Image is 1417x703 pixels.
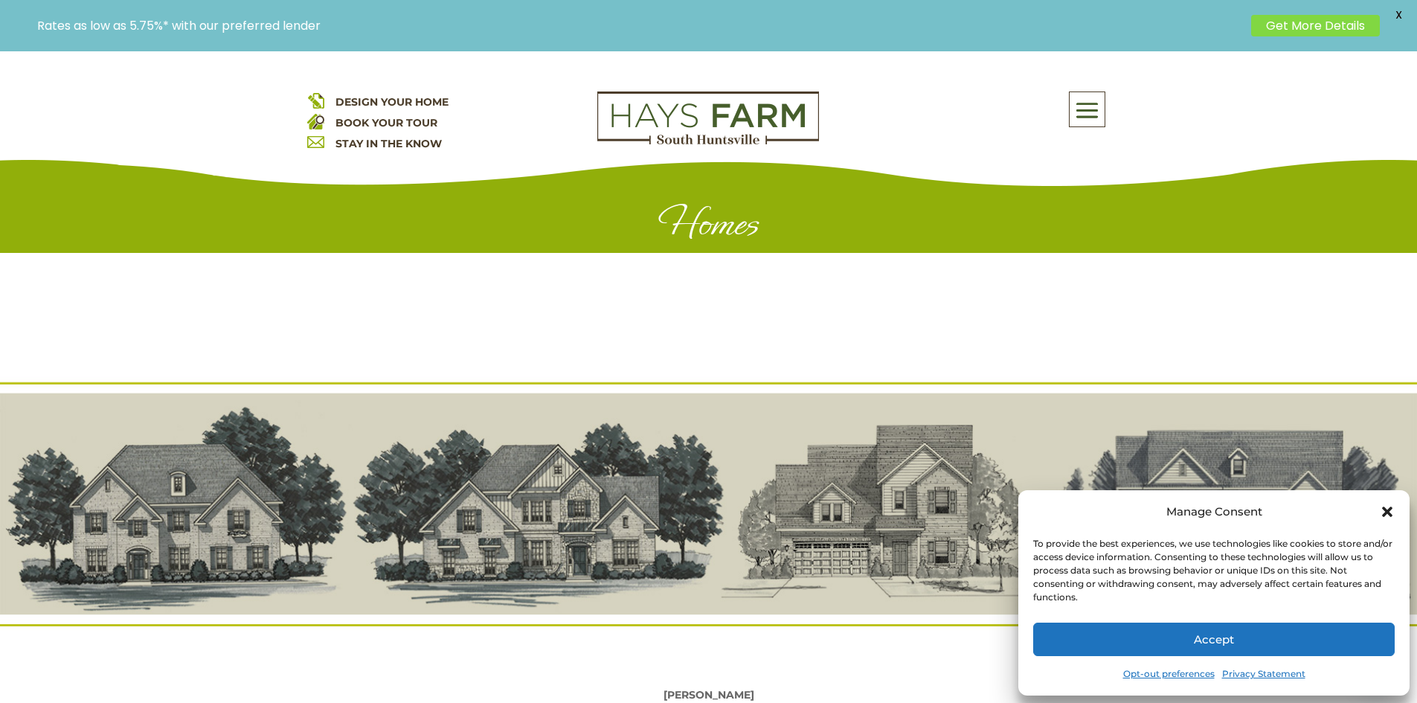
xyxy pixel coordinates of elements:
[1033,623,1395,656] button: Accept
[1387,4,1410,26] span: X
[37,19,1244,33] p: Rates as low as 5.75%* with our preferred lender
[307,92,324,109] img: design your home
[1251,15,1380,36] a: Get More Details
[1166,501,1262,522] div: Manage Consent
[597,135,819,148] a: hays farm homes huntsville development
[335,95,449,109] a: DESIGN YOUR HOME
[335,137,442,150] a: STAY IN THE KNOW
[335,116,437,129] a: BOOK YOUR TOUR
[1033,537,1393,604] div: To provide the best experiences, we use technologies like cookies to store and/or access device i...
[307,202,1111,253] h1: Homes
[1123,664,1215,684] a: Opt-out preferences
[307,112,324,129] img: book your home tour
[1222,664,1305,684] a: Privacy Statement
[597,92,819,145] img: Logo
[1380,504,1395,519] div: Close dialog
